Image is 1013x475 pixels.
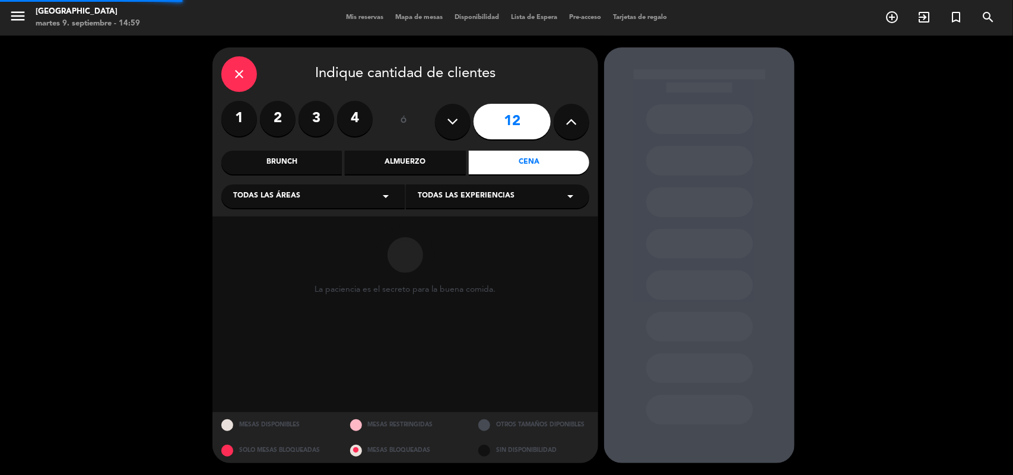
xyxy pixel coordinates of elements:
[9,7,27,29] button: menu
[212,412,341,438] div: MESAS DISPONIBLES
[607,14,673,21] span: Tarjetas de regalo
[233,190,300,202] span: Todas las áreas
[469,151,589,174] div: Cena
[221,56,589,92] div: Indique cantidad de clientes
[917,10,931,24] i: exit_to_app
[981,10,995,24] i: search
[345,151,465,174] div: Almuerzo
[232,67,246,81] i: close
[469,438,598,463] div: SIN DISPONIBILIDAD
[563,189,577,203] i: arrow_drop_down
[315,285,496,295] div: La paciencia es el secreto para la buena comida.
[221,151,342,174] div: Brunch
[260,101,296,136] label: 2
[449,14,505,21] span: Disponibilidad
[949,10,963,24] i: turned_in_not
[36,6,140,18] div: [GEOGRAPHIC_DATA]
[389,14,449,21] span: Mapa de mesas
[212,438,341,463] div: SOLO MESAS BLOQUEADAS
[36,18,140,30] div: martes 9. septiembre - 14:59
[221,101,257,136] label: 1
[341,438,470,463] div: MESAS BLOQUEADAS
[885,10,899,24] i: add_circle_outline
[469,412,598,438] div: OTROS TAMAÑOS DIPONIBLES
[337,101,373,136] label: 4
[379,189,393,203] i: arrow_drop_down
[385,101,423,142] div: ó
[418,190,515,202] span: Todas las experiencias
[341,412,470,438] div: MESAS RESTRINGIDAS
[298,101,334,136] label: 3
[9,7,27,25] i: menu
[505,14,563,21] span: Lista de Espera
[563,14,607,21] span: Pre-acceso
[340,14,389,21] span: Mis reservas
